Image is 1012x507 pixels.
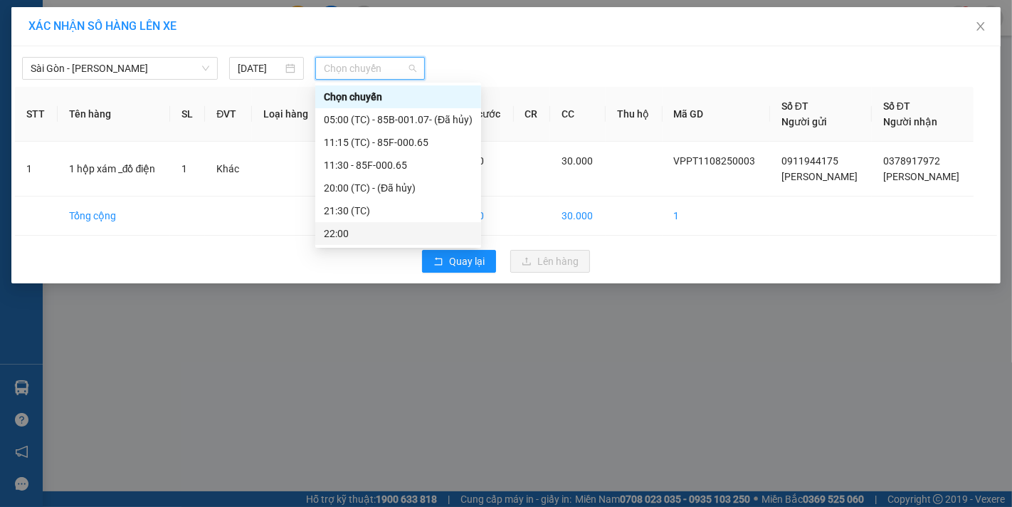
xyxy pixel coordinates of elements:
[58,142,170,197] td: 1 hộp xám _đồ điện
[252,87,322,142] th: Loại hàng
[324,203,473,219] div: 21:30 (TC)
[514,87,550,142] th: CR
[550,87,606,142] th: CC
[674,155,756,167] span: VPPT1108250003
[663,87,770,142] th: Mã GD
[324,89,473,105] div: Chọn chuyến
[28,19,176,33] span: XÁC NHẬN SỐ HÀNG LÊN XE
[606,87,662,142] th: Thu hộ
[324,58,416,79] span: Chọn chuyến
[324,112,473,127] div: 05:00 (TC) - 85B-001.07 - (Đã hủy)
[120,68,196,85] li: (c) 2017
[883,155,940,167] span: 0378917972
[18,92,80,159] b: [PERSON_NAME]
[510,250,590,273] button: uploadLên hàng
[205,142,252,197] td: Khác
[324,180,473,196] div: 20:00 (TC) - (Đã hủy)
[422,250,496,273] button: rollbackQuay lại
[15,87,58,142] th: STT
[31,58,209,79] span: Sài Gòn - Phan Rang
[238,61,283,76] input: 11/08/2025
[120,54,196,66] b: [DOMAIN_NAME]
[663,197,770,236] td: 1
[975,21,986,32] span: close
[433,256,443,268] span: rollback
[883,171,959,182] span: [PERSON_NAME]
[88,21,141,88] b: Gửi khách hàng
[324,135,473,150] div: 11:15 (TC) - 85F-000.65
[181,163,187,174] span: 1
[449,254,485,269] span: Quay lại
[58,197,170,236] td: Tổng cộng
[781,116,827,127] span: Người gửi
[781,100,808,112] span: Số ĐT
[883,100,910,112] span: Số ĐT
[170,87,205,142] th: SL
[205,87,252,142] th: ĐVT
[883,116,937,127] span: Người nhận
[58,87,170,142] th: Tên hàng
[550,197,606,236] td: 30.000
[781,155,838,167] span: 0911944175
[324,157,473,173] div: 11:30 - 85F-000.65
[315,85,481,108] div: Chọn chuyến
[562,155,593,167] span: 30.000
[961,7,1001,47] button: Close
[154,18,189,52] img: logo.jpg
[324,226,473,241] div: 22:00
[15,142,58,197] td: 1
[781,171,858,182] span: [PERSON_NAME]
